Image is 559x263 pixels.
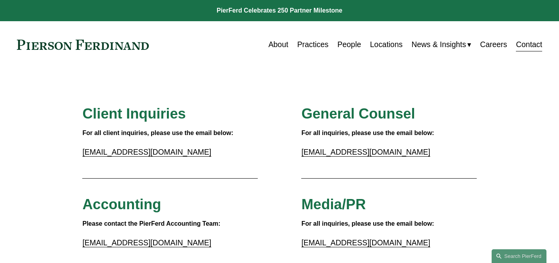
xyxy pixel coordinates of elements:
a: About [268,37,288,52]
a: Locations [370,37,403,52]
a: [EMAIL_ADDRESS][DOMAIN_NAME] [301,238,430,247]
a: folder dropdown [411,37,471,52]
span: News & Insights [411,38,466,51]
a: [EMAIL_ADDRESS][DOMAIN_NAME] [82,148,211,156]
strong: For all inquiries, please use the email below: [301,220,434,227]
a: Careers [480,37,507,52]
strong: Please contact the PierFerd Accounting Team: [82,220,220,227]
a: Contact [516,37,542,52]
a: [EMAIL_ADDRESS][DOMAIN_NAME] [82,238,211,247]
a: [EMAIL_ADDRESS][DOMAIN_NAME] [301,148,430,156]
a: Practices [297,37,329,52]
strong: For all inquiries, please use the email below: [301,130,434,136]
span: General Counsel [301,106,415,122]
a: Search this site [492,249,546,263]
span: Media/PR [301,196,365,212]
a: People [337,37,361,52]
span: Accounting [82,196,161,212]
span: Client Inquiries [82,106,186,122]
strong: For all client inquiries, please use the email below: [82,130,233,136]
